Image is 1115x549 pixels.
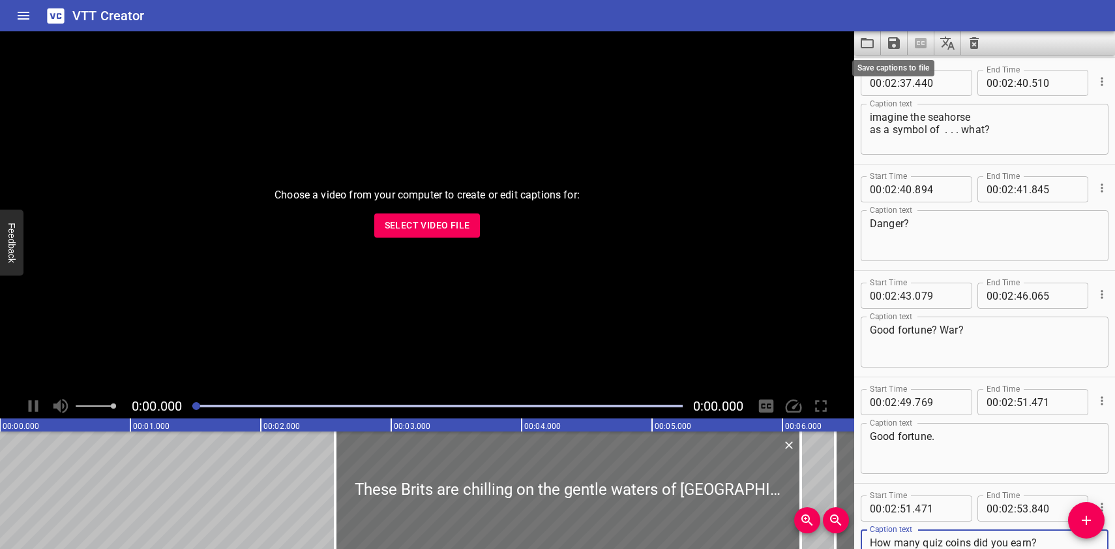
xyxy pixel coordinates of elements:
input: 00 [987,389,999,415]
span: . [912,176,915,202]
text: 00:05.000 [655,422,691,431]
span: : [999,389,1002,415]
div: Hide/Show Captions [754,394,779,418]
div: Cue Options [1093,65,1108,99]
input: 37 [900,70,912,96]
input: 845 [1032,176,1079,202]
input: 065 [1032,283,1079,309]
span: Video Duration [693,398,743,414]
span: : [897,389,900,415]
span: . [1029,70,1032,96]
textarea: Danger? [870,217,1099,255]
p: Choose a video from your computer to create or edit captions for: [275,187,580,203]
textarea: imagine the seahorse as a symbol of . . . what? [870,111,1099,148]
input: 00 [870,389,882,415]
button: Load captions from file [854,31,881,55]
div: Delete Cue [780,437,795,454]
span: Select Video File [385,217,470,234]
span: : [1014,389,1017,415]
svg: Load captions from file [859,35,875,51]
input: 471 [1032,389,1079,415]
input: 00 [987,283,999,309]
span: : [882,495,885,522]
div: Play progress [192,405,683,407]
input: 02 [885,176,897,202]
button: Cue Options [1093,73,1110,90]
span: : [999,176,1002,202]
div: Cue Options [1093,490,1108,524]
span: : [882,389,885,415]
div: Toggle Full Screen [809,394,833,418]
span: . [1029,495,1032,522]
input: 02 [1002,495,1014,522]
textarea: Good fortune. [870,430,1099,467]
button: Zoom In [794,507,820,533]
span: . [1029,176,1032,202]
span: . [912,283,915,309]
textarea: Good fortune? War? [870,324,1099,361]
input: 53 [1017,495,1029,522]
span: . [1029,283,1032,309]
button: Clear captions [961,31,987,55]
div: Cue Options [1093,171,1108,205]
div: Cue Options [1093,384,1108,418]
span: . [912,70,915,96]
input: 471 [915,495,962,522]
text: 00:04.000 [524,422,561,431]
svg: Clear captions [966,35,982,51]
div: Cue Options [1093,277,1108,311]
input: 51 [900,495,912,522]
button: Cue Options [1093,392,1110,409]
input: 00 [870,495,882,522]
input: 02 [885,283,897,309]
button: Cue Options [1093,180,1110,196]
input: 079 [915,283,962,309]
text: 00:01.000 [133,422,170,431]
input: 40 [1017,70,1029,96]
input: 02 [885,70,897,96]
button: Select Video File [374,213,481,238]
div: Playback Speed [781,394,806,418]
span: : [882,70,885,96]
h6: VTT Creator [72,5,145,26]
span: . [912,495,915,522]
button: Cue Options [1093,286,1110,303]
button: Delete [780,437,797,454]
span: : [1014,283,1017,309]
span: : [1014,70,1017,96]
span: : [1014,495,1017,522]
input: 02 [885,389,897,415]
span: : [999,70,1002,96]
span: Current Time [132,398,182,414]
span: : [882,283,885,309]
input: 00 [987,495,999,522]
button: Add Cue [1068,502,1105,539]
input: 440 [915,70,962,96]
input: 894 [915,176,962,202]
input: 02 [1002,70,1014,96]
text: 00:00.000 [3,422,39,431]
input: 510 [1032,70,1079,96]
input: 43 [900,283,912,309]
input: 41 [1017,176,1029,202]
span: : [897,176,900,202]
input: 51 [1017,389,1029,415]
span: : [882,176,885,202]
span: : [897,495,900,522]
text: 00:03.000 [394,422,430,431]
button: Translate captions [934,31,961,55]
input: 00 [870,70,882,96]
svg: Translate captions [940,35,955,51]
input: 46 [1017,283,1029,309]
input: 40 [900,176,912,202]
span: : [1014,176,1017,202]
input: 49 [900,389,912,415]
input: 02 [1002,389,1014,415]
input: 00 [987,70,999,96]
input: 02 [1002,176,1014,202]
input: 00 [870,283,882,309]
input: 769 [915,389,962,415]
input: 00 [870,176,882,202]
span: : [897,70,900,96]
button: Cue Options [1093,499,1110,516]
